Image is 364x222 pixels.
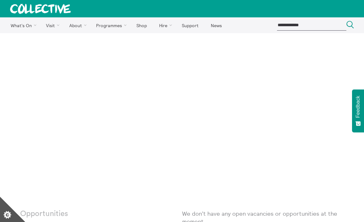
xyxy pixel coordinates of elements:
a: Programmes [91,17,130,33]
span: Feedback [355,96,361,118]
a: Hire [154,17,175,33]
a: About [64,17,90,33]
p: Opportunities [20,210,101,219]
a: News [205,17,227,33]
a: Visit [41,17,63,33]
a: Shop [131,17,152,33]
a: What's On [5,17,39,33]
a: Support [176,17,204,33]
button: Feedback - Show survey [352,89,364,132]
